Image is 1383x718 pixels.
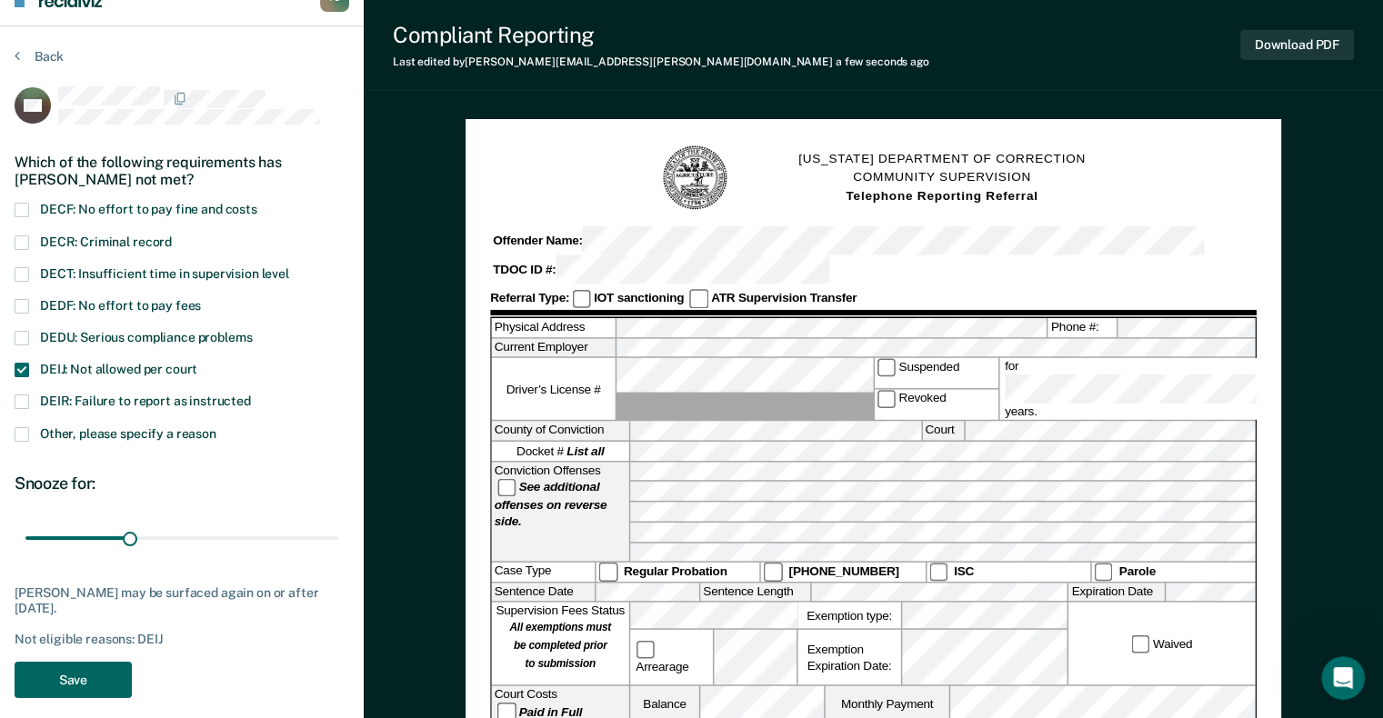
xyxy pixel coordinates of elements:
input: ATR Supervision Transfer [689,290,708,309]
span: a few seconds ago [836,55,929,68]
span: DECT: Insufficient time in supervision level [40,266,289,281]
label: Arrearage [633,641,710,676]
strong: Offender Name: [493,234,583,247]
input: Waived [1131,634,1150,653]
label: Sentence Date [492,583,595,602]
span: Home [72,596,109,609]
div: K [18,78,40,100]
input: Revoked [877,390,897,409]
div: • [DATE] [174,214,225,234]
span: DECF: No effort to pay fine and costs [40,202,257,216]
div: Supervision Fees Status [492,603,629,685]
input: See additional offenses on reverse side. [497,478,516,497]
input: IOT sanctioning [572,290,591,309]
div: Exemption Expiration Date: [798,631,901,685]
img: TN Seal [661,144,730,213]
h1: Messages [135,7,233,38]
div: Last edited by [PERSON_NAME][EMAIL_ADDRESS][PERSON_NAME][DOMAIN_NAME] [393,55,929,68]
button: Send us a message [84,495,280,532]
span: Docket # [516,443,604,459]
label: Revoked [875,390,998,420]
label: Physical Address [492,318,616,337]
div: Case Type [492,563,595,582]
strong: Telephone Reporting Referral [846,189,1037,203]
label: Exemption type: [798,603,901,629]
span: DECR: Criminal record [40,234,172,249]
div: [PERSON_NAME] [65,214,170,234]
span: DEDU: Serious compliance problems [40,330,252,344]
strong: ISC [954,564,974,578]
span: Other, please specify a reason [40,426,216,441]
button: Back [15,48,64,65]
strong: All exemptions must be completed prior to submission [510,623,611,671]
strong: See additional offenses on reverse side. [495,480,607,528]
span: DEIR: Failure to report as instructed [40,394,251,408]
span: You’ll get replies here and in your email: ✉️ [PERSON_NAME][EMAIL_ADDRESS][PERSON_NAME][DOMAIN_NA... [60,63,999,77]
div: Which of the following requirements has [PERSON_NAME] not met? [15,139,349,203]
label: Court [922,422,963,441]
label: Waived [1128,634,1195,653]
div: Conviction Offenses [492,462,629,561]
span: DEDF: No effort to pay fees [40,298,201,313]
strong: IOT sanctioning [594,292,684,305]
span: DEIJ: Not allowed per court [40,362,197,376]
iframe: Intercom live chat [1321,656,1365,700]
button: Messages [182,551,364,623]
input: Regular Probation [599,563,618,582]
input: for years. [1005,374,1278,404]
div: [PERSON_NAME] [65,147,170,166]
img: Profile image for Kim [21,196,57,233]
div: Snooze for: [15,474,349,494]
input: ISC [929,563,948,582]
div: • [DATE] [174,147,225,166]
div: [PERSON_NAME] may be surfaced again on or after [DATE]. [15,585,349,616]
label: Sentence Length [700,583,810,602]
img: Kim avatar [26,64,48,85]
input: Suspended [877,358,897,377]
div: [PERSON_NAME] [65,282,170,301]
label: Driver’s License # [492,358,616,420]
strong: Regular Probation [624,564,727,578]
input: Parole [1094,563,1113,582]
div: • 9m ago [120,80,175,99]
label: Phone #: [1048,318,1117,337]
strong: Referral Type: [490,292,569,305]
strong: [PHONE_NUMBER] [789,564,899,578]
span: Messages [237,596,307,609]
h1: [US_STATE] DEPARTMENT OF CORRECTION COMMUNITY SUPERVISION [798,151,1086,206]
input: Arrearage [636,641,655,660]
label: for years. [1002,358,1280,420]
strong: ATR Supervision Transfer [711,292,857,305]
input: [PHONE_NUMBER] [764,563,783,582]
label: Current Employer [492,338,616,357]
div: Not eligible reasons: DEIJ [15,632,349,647]
img: Rajan avatar [34,78,55,100]
div: Recidiviz [60,80,116,99]
label: County of Conviction [492,422,629,441]
label: Expiration Date [1069,583,1166,602]
img: Profile image for Kim [21,129,57,165]
button: Save [15,662,132,699]
div: • [DATE] [174,282,225,301]
label: Suspended [875,358,998,388]
strong: TDOC ID #: [493,263,556,276]
button: Download PDF [1240,30,1354,60]
div: Compliant Reporting [393,22,929,48]
img: Profile image for Kim [21,264,57,300]
strong: Parole [1119,564,1156,578]
strong: Paid in Full [519,704,583,718]
strong: List all [566,444,604,458]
